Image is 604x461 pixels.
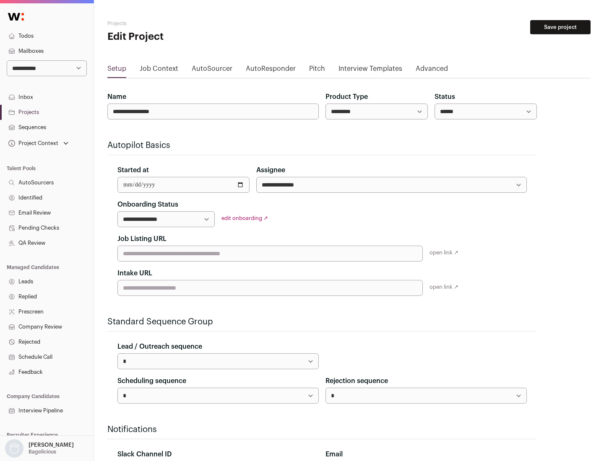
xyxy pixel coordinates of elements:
[325,92,368,102] label: Product Type
[117,449,172,459] label: Slack Channel ID
[435,92,455,102] label: Status
[325,376,388,386] label: Rejection sequence
[3,439,75,458] button: Open dropdown
[3,8,29,25] img: Wellfound
[107,316,537,328] h2: Standard Sequence Group
[117,165,149,175] label: Started at
[325,449,527,459] div: Email
[107,140,537,151] h2: Autopilot Basics
[29,448,56,455] p: Bagelicious
[107,30,268,44] h1: Edit Project
[309,64,325,77] a: Pitch
[7,140,58,147] div: Project Context
[107,64,126,77] a: Setup
[117,268,152,278] label: Intake URL
[140,64,178,77] a: Job Context
[256,165,285,175] label: Assignee
[117,199,178,210] label: Onboarding Status
[117,376,186,386] label: Scheduling sequence
[338,64,402,77] a: Interview Templates
[246,64,296,77] a: AutoResponder
[7,137,70,149] button: Open dropdown
[192,64,232,77] a: AutoSourcer
[107,92,126,102] label: Name
[416,64,448,77] a: Advanced
[221,215,268,221] a: edit onboarding ↗
[107,424,537,435] h2: Notifications
[530,20,591,34] button: Save project
[5,439,23,458] img: nopic.png
[117,234,167,244] label: Job Listing URL
[117,342,202,352] label: Lead / Outreach sequence
[107,20,268,27] h2: Projects
[29,442,74,448] p: [PERSON_NAME]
